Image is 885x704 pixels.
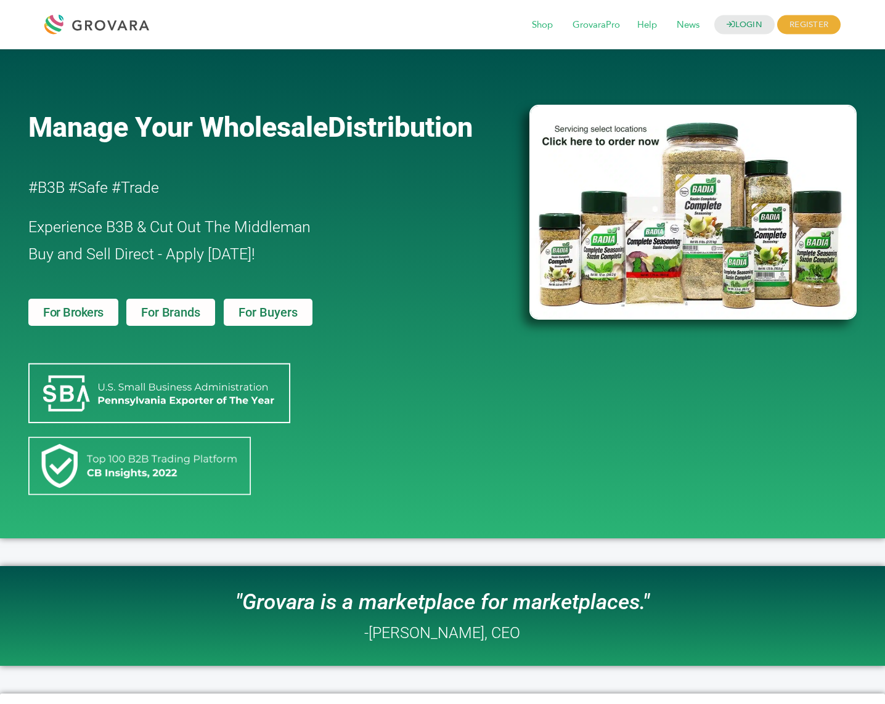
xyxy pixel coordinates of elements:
[28,218,311,236] span: Experience B3B & Cut Out The Middleman
[629,14,666,37] span: Help
[28,174,459,201] h2: #B3B #Safe #Trade
[43,306,104,318] span: For Brokers
[224,299,312,326] a: For Buyers
[28,111,328,144] span: Manage Your Wholesale
[28,245,255,263] span: Buy and Sell Direct - Apply [DATE]!
[328,111,473,144] span: Distribution
[28,111,509,144] a: Manage Your WholesaleDistribution
[235,589,650,615] i: "Grovara is a marketplace for marketplaces."
[668,14,708,37] span: News
[564,14,629,37] span: GrovaraPro
[28,299,118,326] a: For Brokers
[523,14,561,37] span: Shop
[714,15,775,34] a: LOGIN
[141,306,200,318] span: For Brands
[564,18,629,32] a: GrovaraPro
[239,306,298,318] span: For Buyers
[364,625,520,641] h2: -[PERSON_NAME], CEO
[126,299,214,326] a: For Brands
[668,18,708,32] a: News
[523,18,561,32] a: Shop
[777,15,841,34] span: REGISTER
[629,18,666,32] a: Help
